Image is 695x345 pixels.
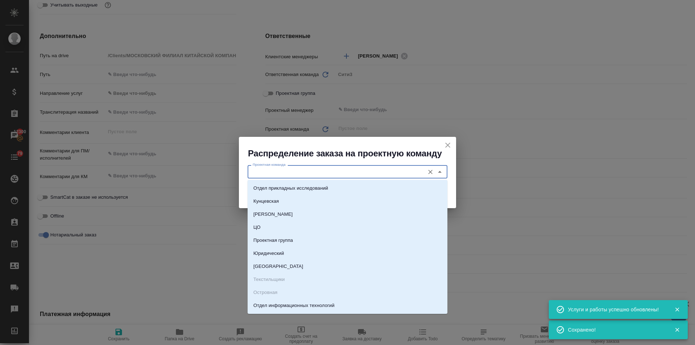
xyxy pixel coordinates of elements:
p: Кунцевская [253,198,279,205]
p: [GEOGRAPHIC_DATA] [253,263,303,270]
div: Услуги и работы успешно обновлены! [568,306,664,313]
button: Close [435,167,445,177]
p: ЦО [253,224,261,231]
button: Закрыть [670,306,685,313]
p: Проектная группа [253,237,293,244]
p: [PERSON_NAME] [253,211,293,218]
p: Отдел прикладных исследований [253,185,328,192]
div: Сохранено! [568,326,664,333]
p: Отдел информационных технологий [253,302,334,309]
h2: Распределение заказа на проектную команду [248,148,456,159]
button: close [442,140,453,151]
p: Юридический [253,250,284,257]
button: Очистить [425,167,435,177]
button: Закрыть [670,327,685,333]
